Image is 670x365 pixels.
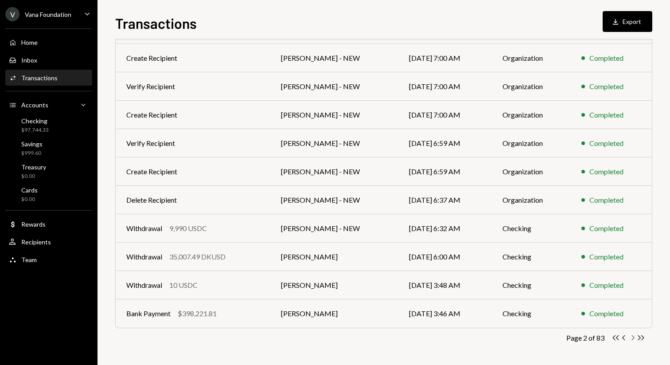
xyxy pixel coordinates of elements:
[398,72,491,101] td: [DATE] 7:00 AM
[492,44,571,72] td: Organization
[5,52,92,68] a: Inbox
[5,184,92,205] a: Cards$0.00
[589,110,623,120] div: Completed
[566,334,604,342] div: Page 2 of 83
[5,161,92,182] a: Treasury$0.00
[589,138,623,149] div: Completed
[5,97,92,113] a: Accounts
[21,186,38,194] div: Cards
[5,7,19,21] div: V
[398,186,491,214] td: [DATE] 6:37 AM
[21,149,43,157] div: $999.60
[492,214,571,243] td: Checking
[398,129,491,157] td: [DATE] 6:59 AM
[492,157,571,186] td: Organization
[270,44,399,72] td: [PERSON_NAME] - NEW
[169,280,198,290] div: 10 USDC
[492,243,571,271] td: Checking
[169,251,226,262] div: 35,007.49 DKUSD
[492,101,571,129] td: Organization
[169,223,207,234] div: 9,990 USDC
[589,280,623,290] div: Completed
[492,271,571,299] td: Checking
[603,11,652,32] button: Export
[492,299,571,328] td: Checking
[116,186,270,214] td: Delete Recipient
[270,129,399,157] td: [PERSON_NAME] - NEW
[116,101,270,129] td: Create Recipient
[21,173,46,180] div: $0.00
[21,256,37,263] div: Team
[21,117,49,125] div: Checking
[398,299,491,328] td: [DATE] 3:46 AM
[21,238,51,246] div: Recipients
[116,44,270,72] td: Create Recipient
[270,186,399,214] td: [PERSON_NAME] - NEW
[398,101,491,129] td: [DATE] 7:00 AM
[589,81,623,92] div: Completed
[398,243,491,271] td: [DATE] 6:00 AM
[5,234,92,250] a: Recipients
[116,72,270,101] td: Verify Recipient
[270,157,399,186] td: [PERSON_NAME] - NEW
[270,101,399,129] td: [PERSON_NAME] - NEW
[5,216,92,232] a: Rewards
[126,280,162,290] div: Withdrawal
[398,271,491,299] td: [DATE] 3:48 AM
[116,129,270,157] td: Verify Recipient
[21,101,48,109] div: Accounts
[21,74,58,82] div: Transactions
[25,11,71,18] div: Vana Foundation
[21,56,37,64] div: Inbox
[270,299,399,328] td: [PERSON_NAME]
[126,308,171,319] div: Bank Payment
[5,137,92,159] a: Savings$999.60
[178,308,217,319] div: $398,221.81
[589,308,623,319] div: Completed
[270,271,399,299] td: [PERSON_NAME]
[492,129,571,157] td: Organization
[21,140,43,148] div: Savings
[5,70,92,86] a: Transactions
[21,39,38,46] div: Home
[270,72,399,101] td: [PERSON_NAME] - NEW
[21,163,46,171] div: Treasury
[5,114,92,136] a: Checking$97,744.33
[115,14,197,32] h1: Transactions
[492,186,571,214] td: Organization
[5,251,92,267] a: Team
[21,126,49,134] div: $97,744.33
[116,157,270,186] td: Create Recipient
[589,195,623,205] div: Completed
[398,44,491,72] td: [DATE] 7:00 AM
[492,72,571,101] td: Organization
[21,220,46,228] div: Rewards
[126,223,162,234] div: Withdrawal
[589,53,623,63] div: Completed
[270,214,399,243] td: [PERSON_NAME] - NEW
[589,166,623,177] div: Completed
[589,251,623,262] div: Completed
[398,157,491,186] td: [DATE] 6:59 AM
[270,243,399,271] td: [PERSON_NAME]
[398,214,491,243] td: [DATE] 6:32 AM
[21,196,38,203] div: $0.00
[5,34,92,50] a: Home
[126,251,162,262] div: Withdrawal
[589,223,623,234] div: Completed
